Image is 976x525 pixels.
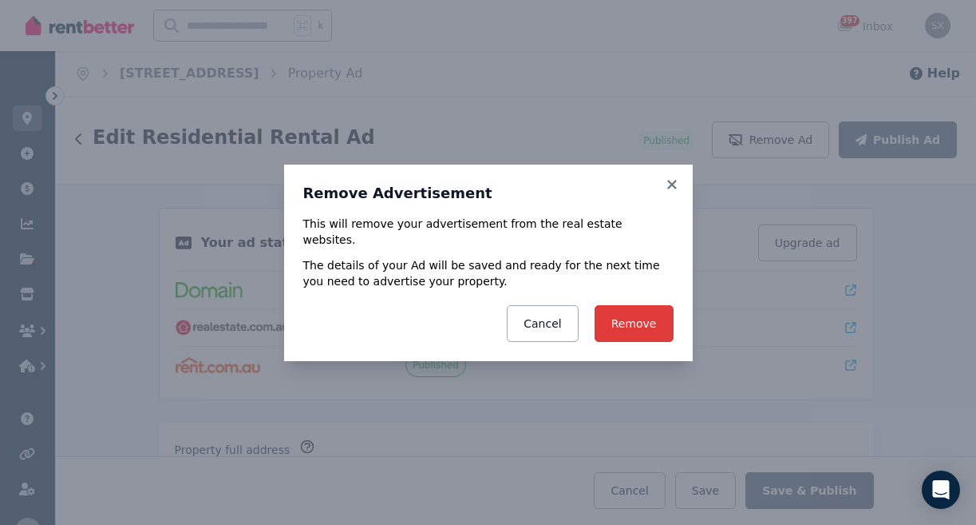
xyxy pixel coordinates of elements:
button: Cancel [507,305,578,342]
p: This will remove your advertisement from the real estate websites. [303,216,674,248]
h3: Remove Advertisement [303,184,674,203]
div: Open Intercom Messenger [922,471,960,509]
button: Remove [595,305,674,342]
p: The details of your Ad will be saved and ready for the next time you need to advertise your prope... [303,257,674,289]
